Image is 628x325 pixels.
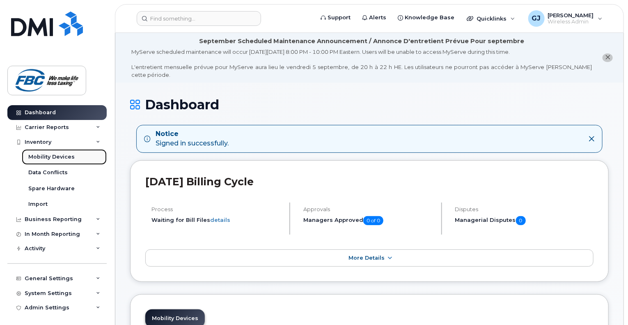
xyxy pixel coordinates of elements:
h5: Managers Approved [303,216,434,225]
a: details [210,217,230,223]
span: 0 of 0 [363,216,383,225]
h4: Approvals [303,206,434,212]
span: More Details [348,255,385,261]
li: Waiting for Bill Files [151,216,282,224]
h1: Dashboard [130,97,609,112]
div: September Scheduled Maintenance Announcement / Annonce D'entretient Prévue Pour septembre [199,37,524,46]
span: 0 [516,216,526,225]
h5: Managerial Disputes [455,216,594,225]
button: close notification [603,53,613,62]
strong: Notice [156,129,229,139]
h4: Process [151,206,282,212]
h2: [DATE] Billing Cycle [145,175,594,188]
div: MyServe scheduled maintenance will occur [DATE][DATE] 8:00 PM - 10:00 PM Eastern. Users will be u... [131,48,592,78]
div: Signed in successfully. [156,129,229,148]
h4: Disputes [455,206,594,212]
